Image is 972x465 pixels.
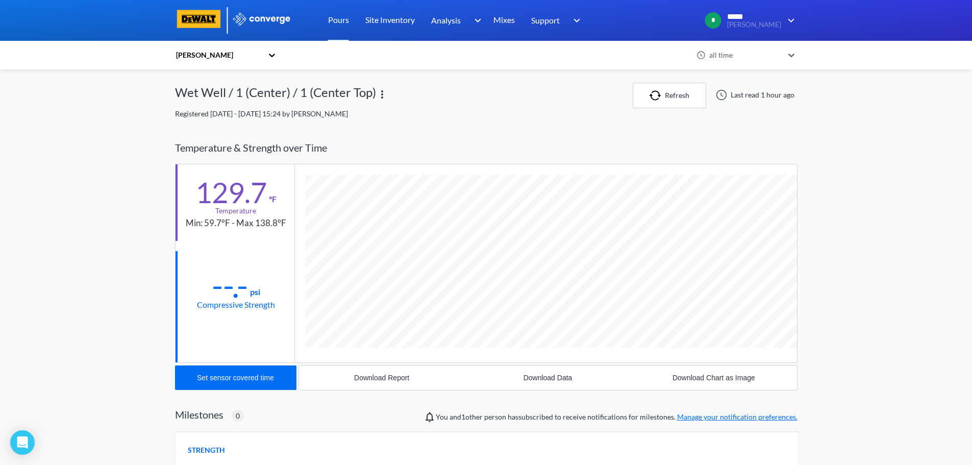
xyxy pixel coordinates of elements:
span: STRENGTH [188,445,225,456]
div: [PERSON_NAME] [175,50,263,61]
button: Refresh [633,83,706,108]
span: Support [531,14,560,27]
div: Set sensor covered time [197,374,274,382]
div: Temperature & Strength over Time [175,132,797,164]
img: logo_ewhite.svg [232,12,291,26]
img: icon-refresh.svg [650,90,665,101]
div: 129.7 [195,180,267,205]
button: Set sensor covered time [175,365,296,390]
div: Download Data [524,374,572,382]
span: [PERSON_NAME] [727,21,781,29]
div: Last read 1 hour ago [710,89,797,101]
h2: Milestones [175,408,223,421]
img: downArrow.svg [781,14,797,27]
a: Manage your notification preferences. [677,412,797,421]
div: all time [707,50,783,61]
span: Analysis [431,14,461,27]
div: Download Chart as Image [672,374,755,382]
div: Min: 59.7°F - Max 138.8°F [186,216,286,230]
span: You and person has subscribed to receive notifications for milestones. [436,411,797,423]
button: Download Chart as Image [631,365,796,390]
img: more.svg [376,88,388,101]
img: downArrow.svg [467,14,484,27]
div: Open Intercom Messenger [10,430,35,455]
img: notifications-icon.svg [423,411,436,423]
div: Wet Well / 1 (Center) / 1 (Center Top) [175,83,376,108]
div: --.- [212,273,248,298]
span: 0 [236,410,240,422]
img: logo-dewalt.svg [175,10,223,28]
span: Clay [461,412,483,421]
img: downArrow.svg [567,14,583,27]
button: Download Data [465,365,631,390]
span: Registered [DATE] - [DATE] 15:24 by [PERSON_NAME] [175,109,348,118]
div: Compressive Strength [197,298,275,311]
img: icon-clock.svg [696,51,706,60]
div: Download Report [354,374,409,382]
div: Temperature [215,205,256,216]
button: Download Report [299,365,465,390]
